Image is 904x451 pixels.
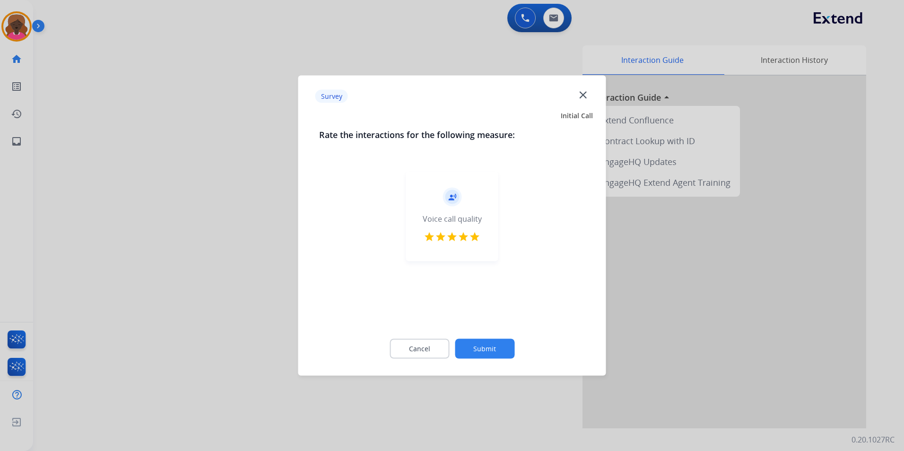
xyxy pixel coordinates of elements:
mat-icon: close [577,88,589,101]
mat-icon: record_voice_over [448,193,456,201]
p: Survey [315,89,348,103]
h3: Rate the interactions for the following measure: [319,128,585,141]
mat-icon: star [458,231,469,243]
mat-icon: star [435,231,446,243]
button: Cancel [390,339,449,359]
mat-icon: star [446,231,458,243]
mat-icon: star [469,231,480,243]
span: Initial Call [561,111,593,121]
p: 0.20.1027RC [852,434,895,445]
button: Submit [455,339,514,359]
mat-icon: star [424,231,435,243]
div: Voice call quality [423,213,482,225]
